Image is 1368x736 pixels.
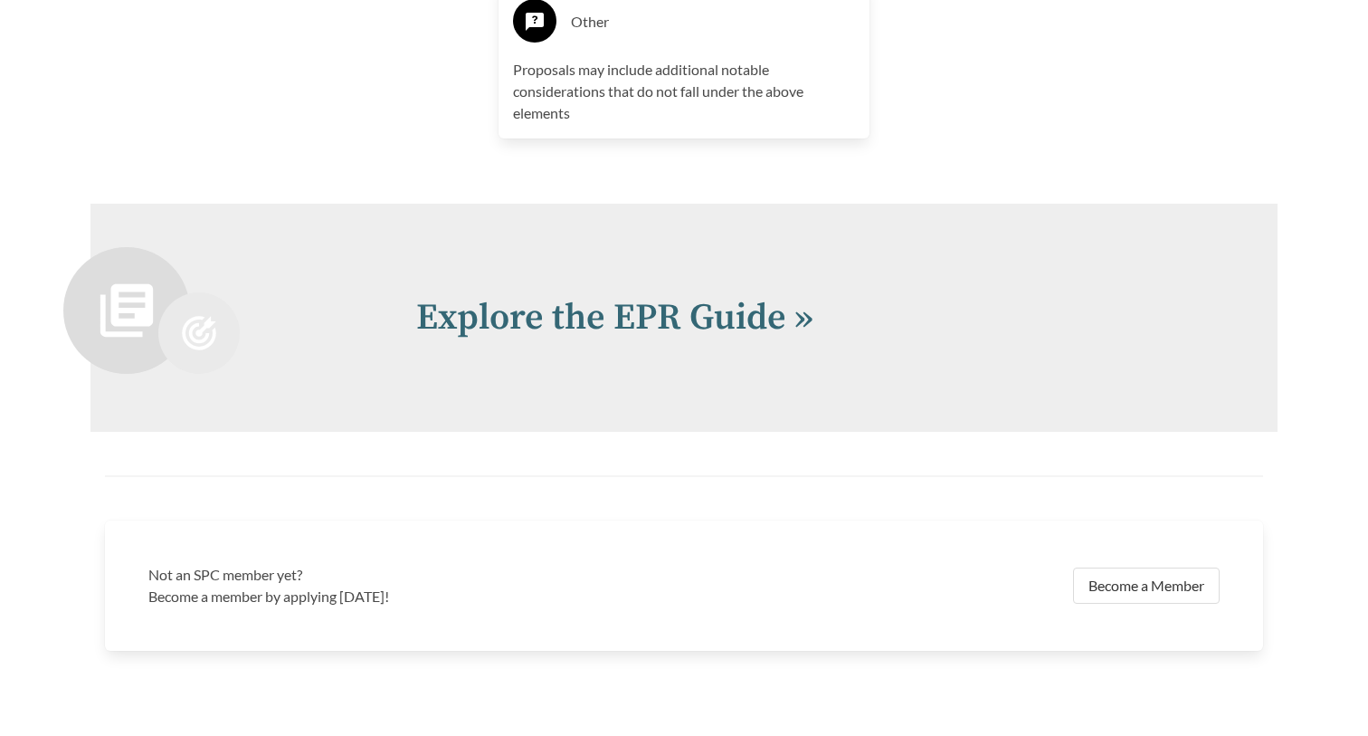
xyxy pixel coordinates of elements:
p: Proposals may include additional notable considerations that do not fall under the above elements [513,59,856,124]
h3: Not an SPC member yet? [148,564,673,586]
p: Become a member by applying [DATE]! [148,586,673,607]
h3: Other [571,7,856,36]
a: Become a Member [1073,568,1220,604]
a: Explore the EPR Guide » [416,295,813,340]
